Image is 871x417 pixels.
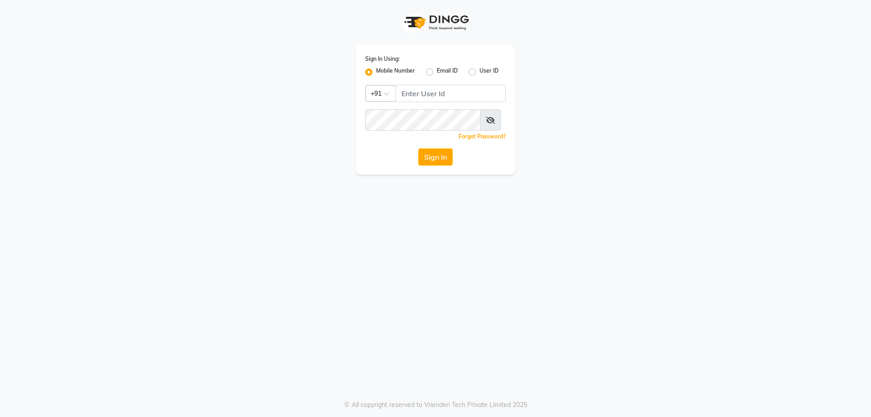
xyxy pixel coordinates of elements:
[418,148,453,166] button: Sign In
[437,67,458,78] label: Email ID
[459,133,506,140] a: Forgot Password?
[376,67,415,78] label: Mobile Number
[399,9,472,36] img: logo1.svg
[480,67,499,78] label: User ID
[396,85,506,102] input: Username
[365,55,400,63] label: Sign In Using:
[365,109,480,131] input: Username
